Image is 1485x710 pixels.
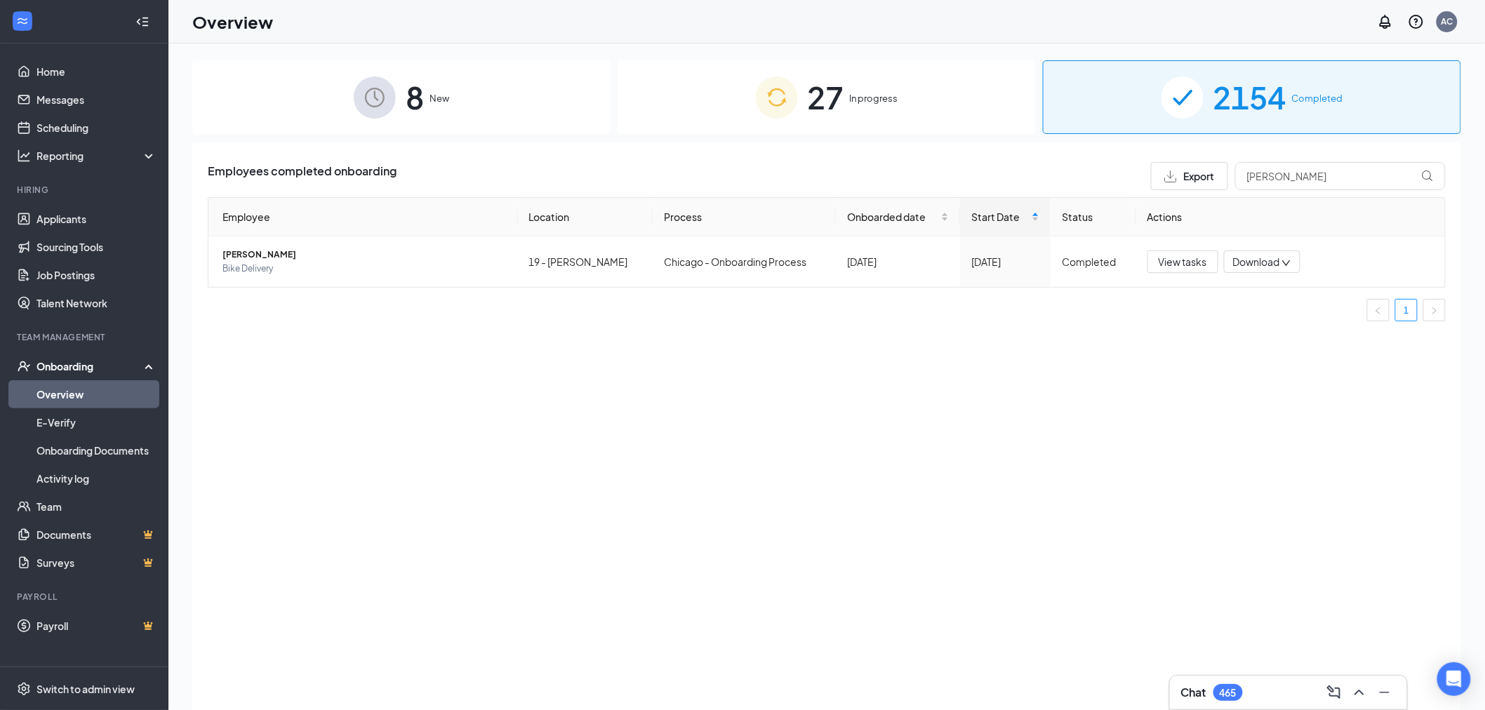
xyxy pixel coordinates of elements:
svg: UserCheck [17,359,31,373]
div: Team Management [17,331,154,343]
div: Open Intercom Messenger [1437,662,1471,696]
a: Messages [36,86,157,114]
span: Employees completed onboarding [208,162,397,190]
a: Scheduling [36,114,157,142]
a: Team [36,493,157,521]
svg: WorkstreamLogo [15,14,29,28]
a: Sourcing Tools [36,233,157,261]
a: Activity log [36,464,157,493]
a: E-Verify [36,408,157,436]
button: View tasks [1147,250,1218,273]
span: 27 [808,73,844,121]
span: Onboarded date [847,209,938,225]
a: 1 [1396,300,1417,321]
span: left [1374,307,1383,315]
a: Onboarding Documents [36,436,157,464]
a: Applicants [36,205,157,233]
h3: Chat [1181,685,1206,700]
a: Overview [36,380,157,408]
svg: Analysis [17,149,31,163]
span: [PERSON_NAME] [222,248,507,262]
span: View tasks [1159,254,1207,269]
li: 1 [1395,299,1418,321]
svg: Settings [17,682,31,696]
button: Export [1151,162,1228,190]
th: Status [1051,198,1136,236]
h1: Overview [192,10,273,34]
div: [DATE] [971,254,1039,269]
a: Home [36,58,157,86]
th: Process [653,198,836,236]
div: [DATE] [847,254,949,269]
li: Previous Page [1367,299,1390,321]
span: In progress [850,91,898,105]
button: Minimize [1373,681,1396,704]
div: Hiring [17,184,154,196]
button: left [1367,299,1390,321]
svg: ComposeMessage [1326,684,1343,701]
button: right [1423,299,1446,321]
span: Export [1184,171,1215,181]
div: Payroll [17,591,154,603]
li: Next Page [1423,299,1446,321]
div: Onboarding [36,359,145,373]
svg: QuestionInfo [1408,13,1425,30]
span: New [429,91,449,105]
div: Switch to admin view [36,682,135,696]
a: PayrollCrown [36,612,157,640]
span: down [1281,258,1291,268]
a: DocumentsCrown [36,521,157,549]
svg: Minimize [1376,684,1393,701]
th: Employee [208,198,518,236]
th: Onboarded date [836,198,960,236]
td: Chicago - Onboarding Process [653,236,836,287]
div: 465 [1220,687,1237,699]
th: Actions [1136,198,1446,236]
button: ComposeMessage [1323,681,1345,704]
a: Job Postings [36,261,157,289]
span: right [1430,307,1439,315]
span: 8 [406,73,424,121]
span: Bike Delivery [222,262,507,276]
a: Talent Network [36,289,157,317]
button: ChevronUp [1348,681,1371,704]
th: Location [518,198,653,236]
td: 19 - [PERSON_NAME] [518,236,653,287]
span: Download [1233,255,1280,269]
a: SurveysCrown [36,549,157,577]
span: Start Date [971,209,1029,225]
div: Completed [1062,254,1124,269]
div: AC [1441,15,1453,27]
svg: ChevronUp [1351,684,1368,701]
svg: Collapse [135,15,149,29]
div: Reporting [36,149,157,163]
span: Completed [1292,91,1343,105]
span: 2154 [1213,73,1286,121]
input: Search by Name, Job Posting, or Process [1235,162,1446,190]
svg: Notifications [1377,13,1394,30]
